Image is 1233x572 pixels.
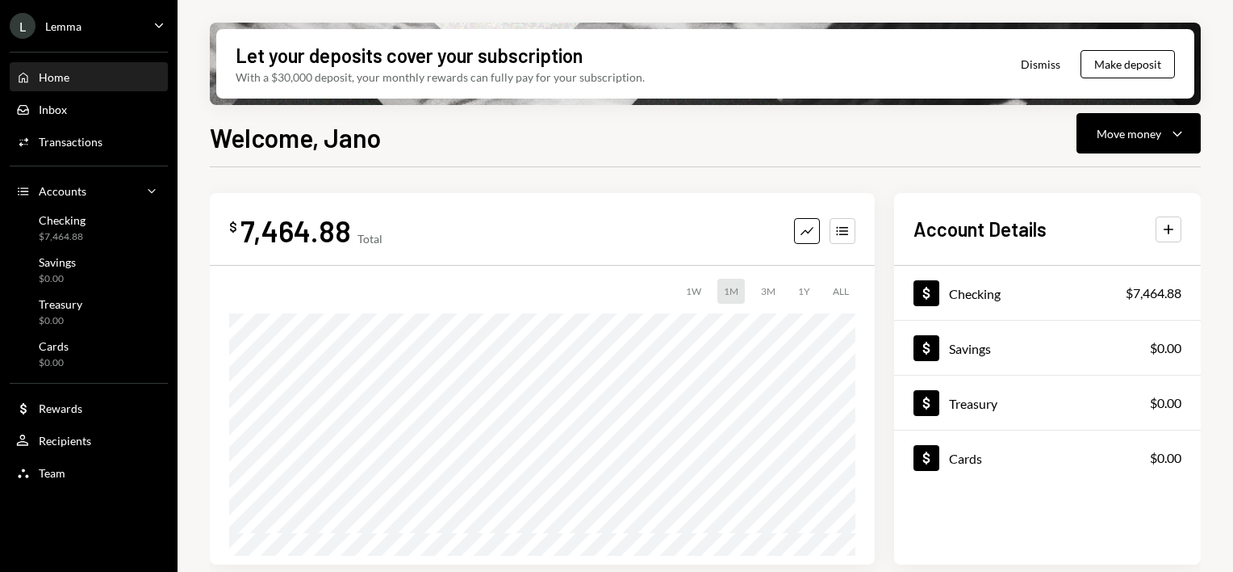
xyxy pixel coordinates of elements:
[45,19,82,33] div: Lemma
[1150,448,1181,468] div: $0.00
[39,255,76,269] div: Savings
[1001,45,1080,83] button: Dismiss
[949,286,1001,301] div: Checking
[10,95,168,124] a: Inbox
[10,250,168,289] a: Savings$0.00
[913,216,1047,242] h2: Account Details
[10,208,168,247] a: Checking$7,464.88
[1097,125,1161,142] div: Move money
[39,70,69,84] div: Home
[39,297,82,311] div: Treasury
[949,341,991,356] div: Savings
[10,334,168,373] a: Cards$0.00
[10,127,168,156] a: Transactions
[949,451,982,466] div: Cards
[39,434,91,448] div: Recipients
[357,232,382,246] div: Total
[210,121,381,154] h1: Welcome, Jano
[10,426,168,455] a: Recipients
[826,279,855,304] div: ALL
[39,184,86,198] div: Accounts
[39,402,82,415] div: Rewards
[1076,113,1201,154] button: Move money
[717,279,745,304] div: 1M
[39,230,86,244] div: $7,464.88
[1150,393,1181,413] div: $0.00
[236,42,583,69] div: Let your deposits cover your subscription
[10,292,168,331] a: Treasury$0.00
[39,356,69,370] div: $0.00
[39,339,69,353] div: Cards
[679,279,708,304] div: 1W
[894,431,1201,485] a: Cards$0.00
[39,135,102,149] div: Transactions
[10,62,168,91] a: Home
[39,314,82,328] div: $0.00
[894,321,1201,375] a: Savings$0.00
[236,69,645,86] div: With a $30,000 deposit, your monthly rewards can fully pay for your subscription.
[39,213,86,227] div: Checking
[10,13,36,39] div: L
[240,212,351,249] div: 7,464.88
[792,279,817,304] div: 1Y
[10,393,168,423] a: Rewards
[894,266,1201,320] a: Checking$7,464.88
[894,376,1201,430] a: Treasury$0.00
[949,396,997,411] div: Treasury
[1126,284,1181,303] div: $7,464.88
[39,272,76,286] div: $0.00
[1080,50,1175,78] button: Make deposit
[229,219,237,235] div: $
[39,103,67,116] div: Inbox
[39,466,65,480] div: Team
[754,279,782,304] div: 3M
[10,458,168,487] a: Team
[1150,339,1181,358] div: $0.00
[10,176,168,205] a: Accounts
